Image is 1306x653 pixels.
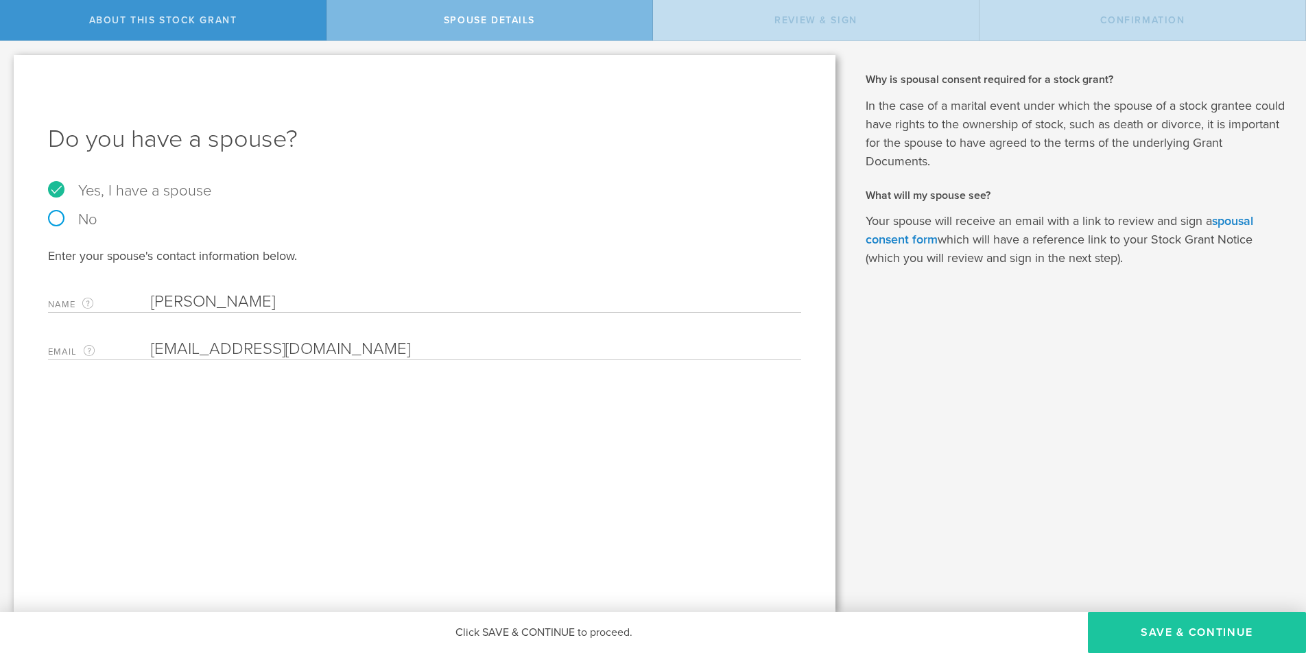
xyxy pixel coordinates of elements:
[151,292,794,312] input: Required
[48,248,801,264] div: Enter your spouse's contact information below.
[866,97,1285,171] p: In the case of a marital event under which the spouse of a stock grantee could have rights to the...
[89,14,237,26] span: About this stock grant
[1088,612,1306,653] button: Save & Continue
[866,212,1285,268] p: Your spouse will receive an email with a link to review and sign a which will have a reference li...
[151,339,794,359] input: Required
[774,14,857,26] span: Review & Sign
[48,123,801,156] h1: Do you have a spouse?
[1237,546,1306,612] iframe: Chat Widget
[866,72,1285,87] h2: Why is spousal consent required for a stock grant?
[48,183,801,198] label: Yes, I have a spouse
[1100,14,1185,26] span: Confirmation
[48,212,801,227] label: No
[48,344,151,359] label: Email
[444,14,535,26] span: Spouse Details
[48,296,151,312] label: Name
[866,188,1285,203] h2: What will my spouse see?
